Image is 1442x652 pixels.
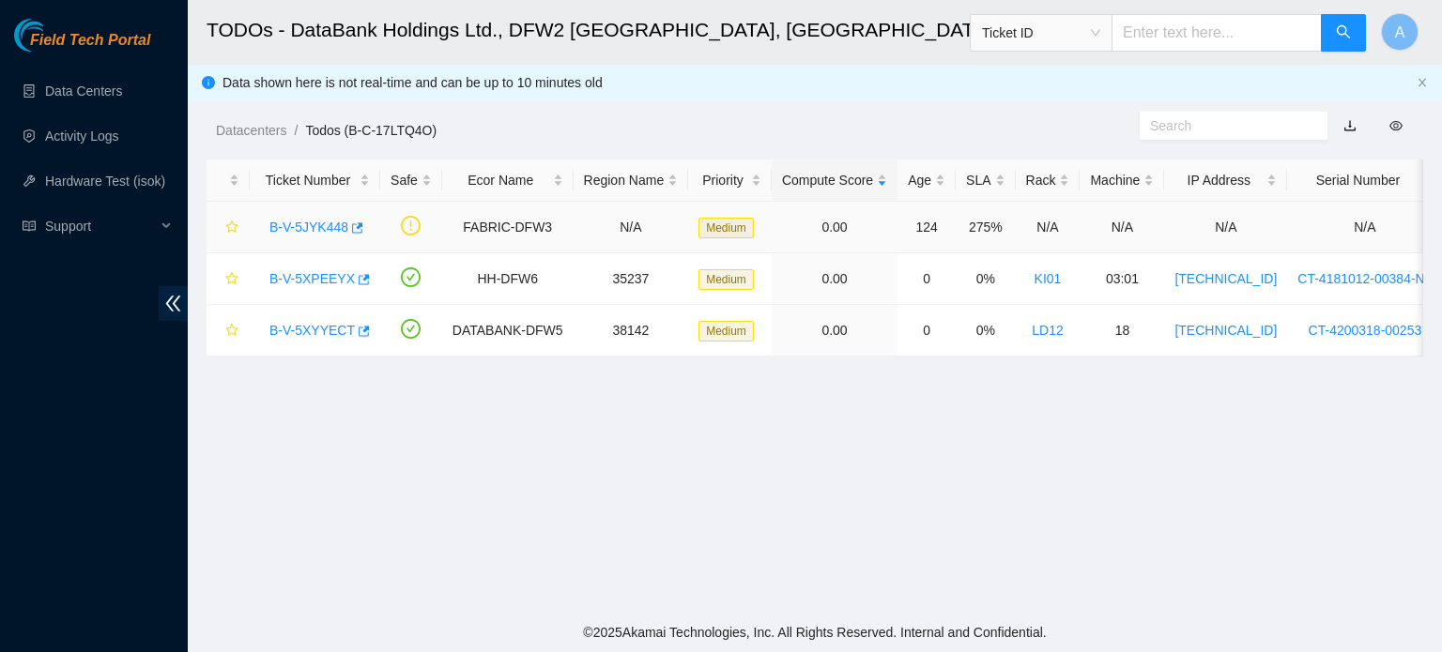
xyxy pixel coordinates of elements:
span: double-left [159,286,188,321]
td: N/A [1016,202,1081,253]
button: download [1329,111,1371,141]
td: 03:01 [1080,253,1164,305]
span: Medium [698,218,754,238]
td: 0 [897,253,956,305]
button: close [1417,77,1428,89]
a: Akamai TechnologiesField Tech Portal [14,34,150,58]
td: N/A [1080,202,1164,253]
td: DATABANK-DFW5 [442,305,574,356]
span: star [225,220,238,235]
a: B-V-5XPEEYX [269,271,355,286]
button: star [217,264,239,294]
td: HH-DFW6 [442,253,574,305]
td: 35237 [574,253,689,305]
span: check-circle [401,267,421,287]
a: download [1343,118,1357,133]
a: Hardware Test (isok) [45,174,165,189]
a: LD12 [1032,323,1063,338]
span: Ticket ID [982,19,1100,47]
a: B-V-5XYYECT [269,323,355,338]
span: Field Tech Portal [30,32,150,50]
a: B-V-5JYK448 [269,220,348,235]
td: 0.00 [772,305,897,356]
button: A [1381,13,1419,51]
a: [TECHNICAL_ID] [1174,323,1277,338]
td: N/A [1164,202,1287,253]
button: star [217,315,239,345]
footer: © 2025 Akamai Technologies, Inc. All Rights Reserved. Internal and Confidential. [188,613,1442,652]
img: Akamai Technologies [14,19,95,52]
td: 275% [956,202,1015,253]
td: 38142 [574,305,689,356]
span: A [1395,21,1405,44]
td: FABRIC-DFW3 [442,202,574,253]
td: 18 [1080,305,1164,356]
span: check-circle [401,319,421,339]
span: close [1417,77,1428,88]
input: Enter text here... [1112,14,1322,52]
span: read [23,220,36,233]
a: Datacenters [216,123,286,138]
span: search [1336,24,1351,42]
a: KI01 [1035,271,1062,286]
input: Search [1150,115,1302,136]
td: N/A [1287,202,1442,253]
span: Medium [698,321,754,341]
span: eye [1389,119,1403,132]
a: Todos (B-C-17LTQ4O) [305,123,437,138]
a: CT-4200318-00253 [1309,323,1422,338]
td: 0% [956,305,1015,356]
a: Data Centers [45,83,122,99]
button: search [1321,14,1366,52]
td: 0.00 [772,202,897,253]
td: 0% [956,253,1015,305]
a: Activity Logs [45,129,119,144]
span: Medium [698,269,754,290]
button: star [217,212,239,242]
span: star [225,324,238,339]
td: 0.00 [772,253,897,305]
span: exclamation-circle [401,216,421,235]
span: star [225,272,238,287]
span: Support [45,207,156,245]
a: CT-4181012-00384-N1 [1297,271,1432,286]
td: 124 [897,202,956,253]
td: N/A [574,202,689,253]
span: / [294,123,298,138]
td: 0 [897,305,956,356]
a: [TECHNICAL_ID] [1174,271,1277,286]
